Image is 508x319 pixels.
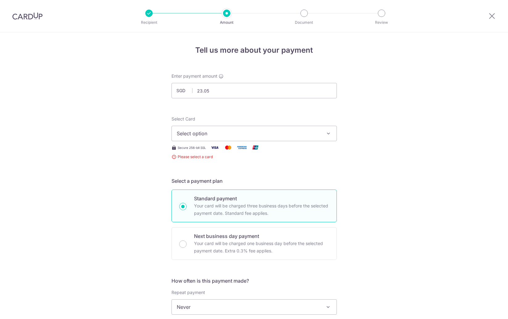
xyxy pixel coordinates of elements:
[194,240,329,255] p: Your card will be charged one business day before the selected payment date. Extra 0.3% fee applies.
[176,88,192,94] span: SGD
[171,289,205,296] label: Repeat payment
[209,144,221,151] img: Visa
[171,177,337,185] h5: Select a payment plan
[171,154,337,160] span: Please select a card
[281,19,327,26] p: Document
[222,144,234,151] img: Mastercard
[171,73,217,79] span: Enter payment amount
[171,83,337,98] input: 0.00
[249,144,262,151] img: Union Pay
[177,130,320,137] span: Select option
[171,277,337,284] h5: How often is this payment made?
[178,145,206,150] span: Secure 256-bit SSL
[194,195,329,202] p: Standard payment
[236,144,248,151] img: American Express
[172,300,337,314] span: Never
[12,12,43,20] img: CardUp
[359,19,404,26] p: Review
[171,45,337,56] h4: Tell us more about your payment
[204,19,250,26] p: Amount
[126,19,172,26] p: Recipient
[171,126,337,141] button: Select option
[194,232,329,240] p: Next business day payment
[194,202,329,217] p: Your card will be charged three business days before the selected payment date. Standard fee appl...
[171,116,195,121] span: translation missing: en.payables.payment_networks.credit_card.summary.labels.select_card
